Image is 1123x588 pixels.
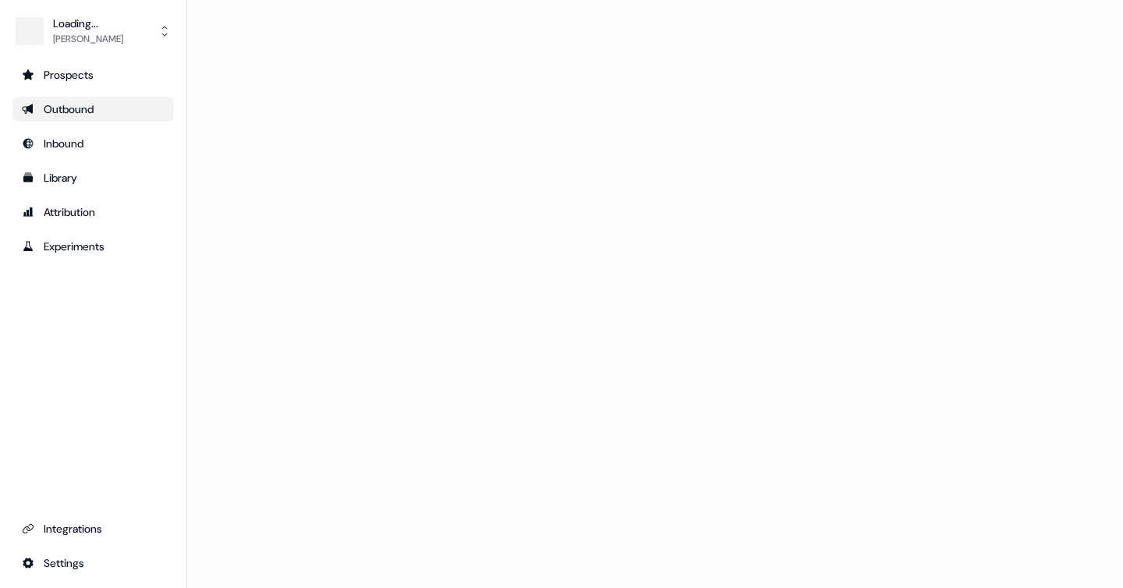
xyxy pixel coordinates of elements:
button: Loading...[PERSON_NAME] [12,12,174,50]
a: Go to integrations [12,516,174,541]
a: Go to prospects [12,62,174,87]
a: Go to experiments [12,234,174,259]
a: Go to Inbound [12,131,174,156]
div: Prospects [22,67,165,83]
a: Go to attribution [12,200,174,225]
a: Go to templates [12,165,174,190]
div: Loading... [53,16,123,31]
div: [PERSON_NAME] [53,31,123,47]
div: Attribution [22,204,165,220]
div: Outbound [22,101,165,117]
a: Go to integrations [12,551,174,576]
a: Go to outbound experience [12,97,174,122]
div: Library [22,170,165,186]
div: Experiments [22,239,165,254]
div: Settings [22,555,165,571]
div: Inbound [22,136,165,151]
div: Integrations [22,521,165,537]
